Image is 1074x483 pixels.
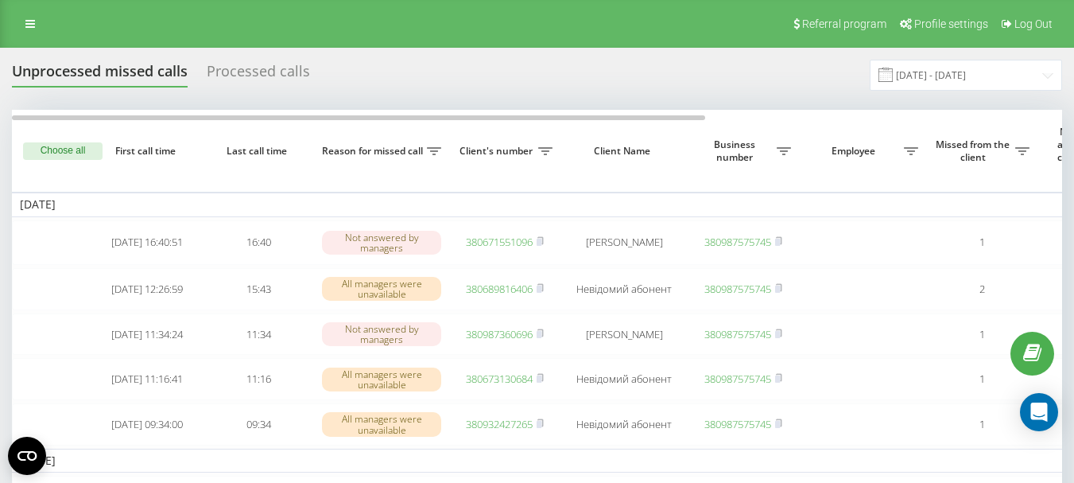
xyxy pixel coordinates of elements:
td: 09:34 [203,403,314,446]
a: 380671551096 [466,235,533,249]
td: [DATE] 11:34:24 [91,314,203,356]
span: Profile settings [914,18,988,30]
td: 1 [926,314,1037,356]
a: 380987575745 [704,282,771,296]
span: Referral program [802,18,886,30]
td: 11:34 [203,314,314,356]
span: Reason for missed call [322,145,427,158]
td: 1 [926,358,1037,400]
div: Unprocessed missed calls [12,63,188,88]
span: Client Name [574,145,674,158]
td: 1 [926,403,1037,446]
span: First call time [104,145,190,158]
td: 1 [926,220,1037,265]
a: 380987575745 [704,235,771,249]
a: 380987575745 [704,417,771,431]
td: 16:40 [203,220,314,265]
a: 380673130684 [466,372,533,386]
div: Not answered by managers [322,231,441,255]
td: [DATE] 12:26:59 [91,268,203,310]
span: Employee [807,145,904,158]
button: Open CMP widget [8,437,46,475]
span: Client's number [457,145,538,158]
div: All managers were unavailable [322,368,441,391]
td: [DATE] 16:40:51 [91,220,203,265]
td: [DATE] 09:34:00 [91,403,203,446]
span: Log Out [1014,18,1053,30]
div: Not answered by managers [322,322,441,346]
td: 11:16 [203,358,314,400]
td: 15:43 [203,268,314,310]
td: Невідомий абонент [560,358,688,400]
td: Невідомий абонент [560,268,688,310]
div: All managers were unavailable [322,277,441,301]
td: [PERSON_NAME] [560,220,688,265]
td: Невідомий абонент [560,403,688,446]
span: Last call time [215,145,301,158]
span: Business number [696,138,777,163]
a: 380987360696 [466,327,533,341]
td: [PERSON_NAME] [560,314,688,356]
td: 2 [926,268,1037,310]
td: [DATE] 11:16:41 [91,358,203,400]
a: 380932427265 [466,417,533,431]
div: All managers were unavailable [322,412,441,436]
button: Choose all [23,142,103,160]
div: Processed calls [207,63,310,88]
a: 380689816406 [466,282,533,296]
div: Open Intercom Messenger [1020,393,1058,431]
a: 380987575745 [704,372,771,386]
span: Missed from the client [934,138,1015,163]
a: 380987575745 [704,327,771,341]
